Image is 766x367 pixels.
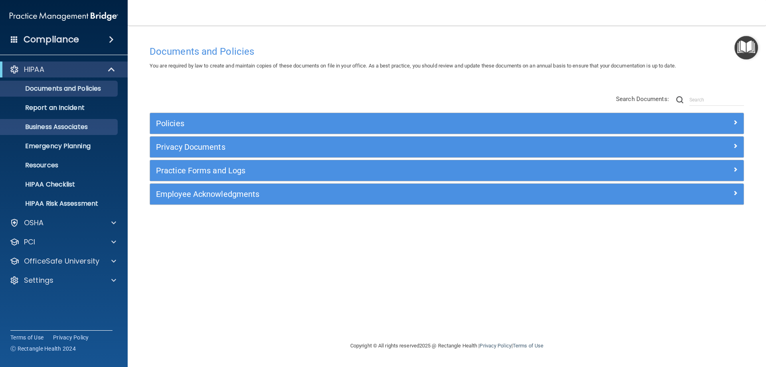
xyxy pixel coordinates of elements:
a: Privacy Documents [156,141,738,153]
a: Terms of Use [513,343,543,349]
p: OfficeSafe University [24,256,99,266]
img: PMB logo [10,8,118,24]
h5: Privacy Documents [156,143,589,151]
span: Search Documents: [616,95,669,103]
h5: Employee Acknowledgments [156,190,589,198]
h4: Compliance [24,34,79,45]
a: Policies [156,117,738,130]
p: HIPAA Checklist [5,181,114,188]
a: PCI [10,237,116,247]
p: Resources [5,161,114,169]
a: Privacy Policy [480,343,511,349]
a: Terms of Use [10,333,43,341]
h5: Practice Forms and Logs [156,166,589,175]
iframe: Drift Widget Chat Controller [628,310,756,342]
h5: Policies [156,119,589,128]
p: Emergency Planning [5,142,114,150]
p: OSHA [24,218,44,228]
p: HIPAA [24,65,44,74]
div: Copyright © All rights reserved 2025 @ Rectangle Health | | [301,333,592,359]
button: Open Resource Center [734,36,758,60]
p: HIPAA Risk Assessment [5,200,114,208]
a: Practice Forms and Logs [156,164,738,177]
p: Business Associates [5,123,114,131]
a: OSHA [10,218,116,228]
a: Privacy Policy [53,333,89,341]
span: You are required by law to create and maintain copies of these documents on file in your office. ... [150,63,676,69]
p: Settings [24,276,53,285]
p: Report an Incident [5,104,114,112]
a: OfficeSafe University [10,256,116,266]
h4: Documents and Policies [150,46,744,57]
p: PCI [24,237,35,247]
a: HIPAA [10,65,116,74]
input: Search [689,94,744,106]
p: Documents and Policies [5,85,114,93]
a: Employee Acknowledgments [156,188,738,200]
span: Ⓒ Rectangle Health 2024 [10,345,76,353]
a: Settings [10,276,116,285]
img: ic-search.3b580494.png [676,96,683,103]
